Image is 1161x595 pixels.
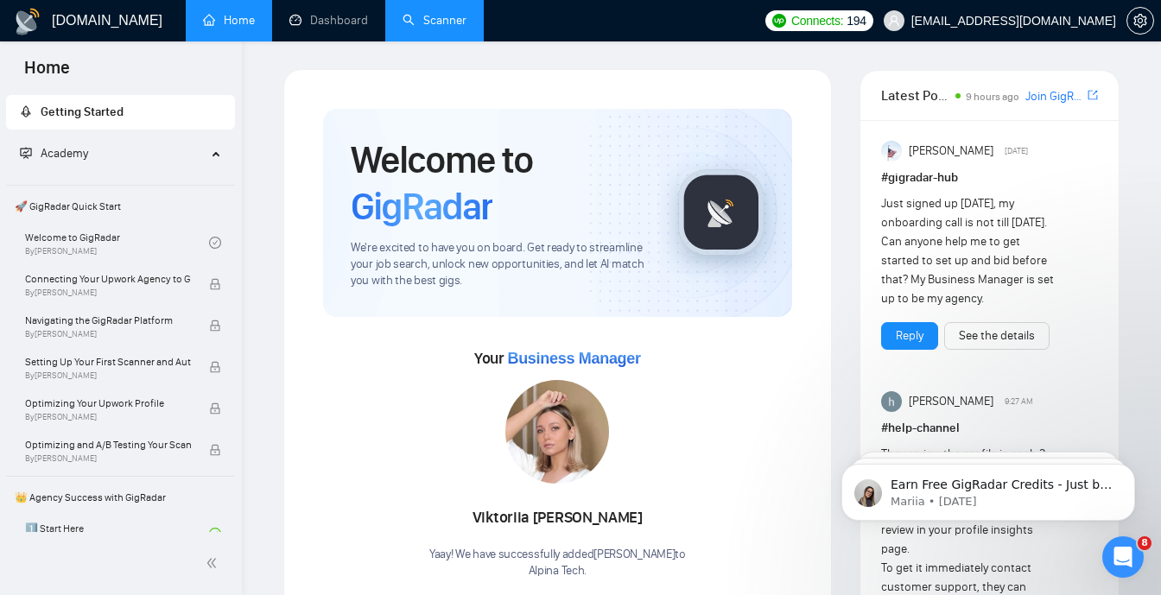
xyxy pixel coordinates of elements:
span: setting [1127,14,1153,28]
span: Your [474,349,641,368]
button: See the details [944,322,1050,350]
h1: # gigradar-hub [881,168,1098,187]
img: upwork-logo.png [772,14,786,28]
img: 1686859828830-18.jpg [505,380,609,484]
span: lock [209,361,221,373]
span: fund-projection-screen [20,147,32,159]
div: Just signed up [DATE], my onboarding call is not till [DATE]. Can anyone help me to get started t... [881,194,1055,308]
a: setting [1126,14,1154,28]
span: By [PERSON_NAME] [25,329,191,339]
span: Academy [41,146,88,161]
span: check-circle [209,528,221,540]
li: Getting Started [6,95,235,130]
span: lock [209,444,221,456]
span: Getting Started [41,104,124,119]
span: Connecting Your Upwork Agency to GigRadar [25,270,191,288]
span: Navigating the GigRadar Platform [25,312,191,329]
button: Reply [881,322,938,350]
span: Connects: [791,11,843,30]
span: lock [209,278,221,290]
a: See the details [959,326,1035,345]
span: export [1088,88,1098,102]
span: Home [10,55,84,92]
span: 194 [847,11,866,30]
h1: # help-channel [881,419,1098,438]
span: By [PERSON_NAME] [25,453,191,464]
span: We're excited to have you on board. Get ready to streamline your job search, unlock new opportuni... [351,240,650,289]
span: Latest Posts from the GigRadar Community [881,85,951,106]
button: setting [1126,7,1154,35]
span: GigRadar [351,183,492,230]
iframe: Intercom live chat [1102,536,1144,578]
div: Yaay! We have successfully added [PERSON_NAME] to [429,547,686,579]
img: logo [14,8,41,35]
span: 👑 Agency Success with GigRadar [8,480,233,515]
a: Welcome to GigRadarBy[PERSON_NAME] [25,224,209,262]
span: [PERSON_NAME] [909,142,993,161]
a: homeHome [203,13,255,28]
span: 9 hours ago [966,91,1019,103]
div: Viktoriia [PERSON_NAME] [429,503,686,533]
a: export [1088,87,1098,104]
span: Business Manager [507,350,640,367]
span: 9:27 AM [1005,394,1033,409]
a: Reply [896,326,923,345]
span: lock [209,402,221,415]
img: haider ali [881,391,902,412]
a: 1️⃣ Start Here [25,515,209,553]
span: check-circle [209,237,221,249]
span: By [PERSON_NAME] [25,412,191,422]
span: [DATE] [1005,143,1028,159]
span: By [PERSON_NAME] [25,288,191,298]
a: Join GigRadar Slack Community [1025,87,1084,106]
span: [PERSON_NAME] [909,392,993,411]
a: searchScanner [403,13,466,28]
img: gigradar-logo.png [678,169,764,256]
span: rocket [20,105,32,117]
span: Optimizing Your Upwork Profile [25,395,191,412]
span: Setting Up Your First Scanner and Auto-Bidder [25,353,191,370]
span: Optimizing and A/B Testing Your Scanner for Better Results [25,436,191,453]
span: user [888,15,900,27]
span: Academy [20,146,88,161]
h1: Welcome to [351,136,650,230]
span: double-left [206,554,223,572]
span: 8 [1138,536,1151,550]
span: 🚀 GigRadar Quick Start [8,189,233,224]
img: Anisuzzaman Khan [881,141,902,161]
span: lock [209,320,221,332]
iframe: Intercom notifications message [815,427,1161,548]
a: dashboardDashboard [289,13,368,28]
span: By [PERSON_NAME] [25,370,191,381]
p: Alpina Tech . [429,563,686,579]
